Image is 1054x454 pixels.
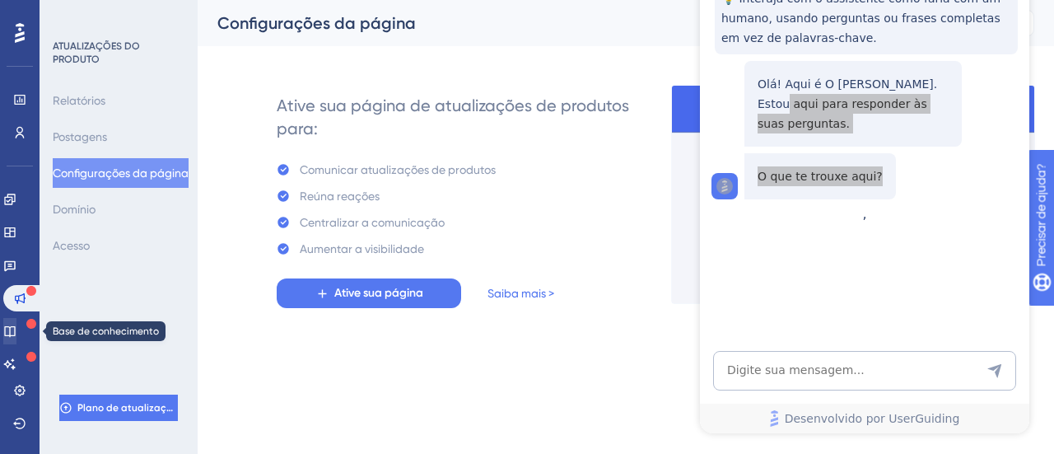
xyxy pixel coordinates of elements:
font: Centralizar a comunicação [300,216,445,229]
a: Saiba mais > [487,283,554,303]
font: Reúna reações [300,190,380,203]
font: Comunicar atualizações de produtos [300,163,496,176]
font: Ative sua página de atualizações de produtos para: [277,96,629,138]
button: Ative sua página [277,278,461,308]
font: Ative sua página [334,286,423,300]
img: 253145e29d1258e126a18a92d52e03bb.gif [671,85,1035,304]
font: Aumentar a visibilidade [300,242,424,255]
font: Configurações da página [217,13,416,33]
font: Saiba mais > [487,287,554,300]
font: Precisar de ajuda? [39,7,142,20]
